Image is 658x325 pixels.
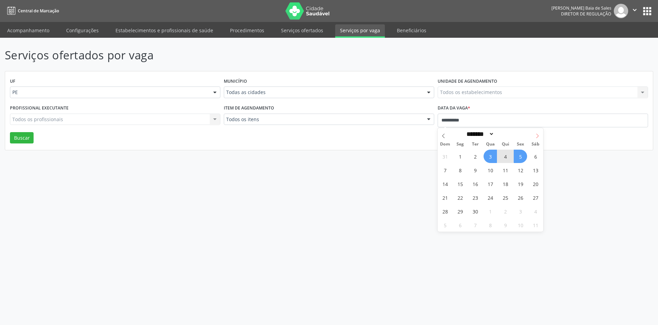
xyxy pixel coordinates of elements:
span: Outubro 3, 2025 [514,205,527,218]
span: Setembro 15, 2025 [453,177,467,190]
span: Setembro 28, 2025 [438,205,452,218]
label: Profissional executante [10,103,69,114]
span: Setembro 24, 2025 [484,191,497,204]
span: Setembro 9, 2025 [468,163,482,177]
div: [PERSON_NAME] Baia de Sales [551,5,611,11]
span: PE [12,89,206,96]
span: Setembro 23, 2025 [468,191,482,204]
button: apps [641,5,653,17]
span: Outubro 5, 2025 [438,218,452,232]
span: Outubro 9, 2025 [499,218,512,232]
a: Acompanhamento [2,24,54,36]
span: Setembro 3, 2025 [484,150,497,163]
p: Serviços ofertados por vaga [5,47,459,64]
span: Setembro 12, 2025 [514,163,527,177]
i:  [631,6,638,14]
span: Setembro 19, 2025 [514,177,527,190]
span: Agosto 31, 2025 [438,150,452,163]
span: Setembro 5, 2025 [514,150,527,163]
img: img [614,4,628,18]
span: Setembro 8, 2025 [453,163,467,177]
span: Setembro 26, 2025 [514,191,527,204]
span: Setembro 20, 2025 [529,177,542,190]
span: Diretor de regulação [561,11,611,17]
span: Setembro 16, 2025 [468,177,482,190]
span: Outubro 7, 2025 [468,218,482,232]
a: Serviços por vaga [335,24,385,38]
span: Dom [438,142,453,147]
button: Buscar [10,132,34,144]
span: Setembro 22, 2025 [453,191,467,204]
span: Setembro 21, 2025 [438,191,452,204]
a: Procedimentos [225,24,269,36]
a: Configurações [61,24,103,36]
span: Setembro 13, 2025 [529,163,542,177]
span: Sáb [528,142,543,147]
label: Item de agendamento [224,103,274,114]
span: Todos os itens [226,116,420,123]
span: Setembro 1, 2025 [453,150,467,163]
span: Sex [513,142,528,147]
select: Month [464,130,494,138]
span: Outubro 2, 2025 [499,205,512,218]
span: Setembro 29, 2025 [453,205,467,218]
span: Todas as cidades [226,89,420,96]
button:  [628,4,641,18]
span: Setembro 6, 2025 [529,150,542,163]
a: Serviços ofertados [276,24,328,36]
span: Outubro 1, 2025 [484,205,497,218]
label: Município [224,76,247,87]
span: Setembro 10, 2025 [484,163,497,177]
span: Setembro 27, 2025 [529,191,542,204]
label: Unidade de agendamento [438,76,497,87]
span: Setembro 11, 2025 [499,163,512,177]
span: Outubro 6, 2025 [453,218,467,232]
span: Setembro 7, 2025 [438,163,452,177]
span: Qui [498,142,513,147]
span: Setembro 2, 2025 [468,150,482,163]
span: Setembro 18, 2025 [499,177,512,190]
label: UF [10,76,15,87]
span: Outubro 4, 2025 [529,205,542,218]
span: Setembro 25, 2025 [499,191,512,204]
label: Data da vaga [438,103,470,114]
span: Outubro 8, 2025 [484,218,497,232]
span: Setembro 17, 2025 [484,177,497,190]
span: Qua [483,142,498,147]
span: Ter [468,142,483,147]
a: Beneficiários [392,24,431,36]
span: Outubro 11, 2025 [529,218,542,232]
span: Setembro 30, 2025 [468,205,482,218]
a: Estabelecimentos e profissionais de saúde [111,24,218,36]
span: Setembro 4, 2025 [499,150,512,163]
span: Seg [453,142,468,147]
span: Outubro 10, 2025 [514,218,527,232]
input: Year [494,130,517,138]
span: Setembro 14, 2025 [438,177,452,190]
a: Central de Marcação [5,5,59,16]
span: Central de Marcação [18,8,59,14]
